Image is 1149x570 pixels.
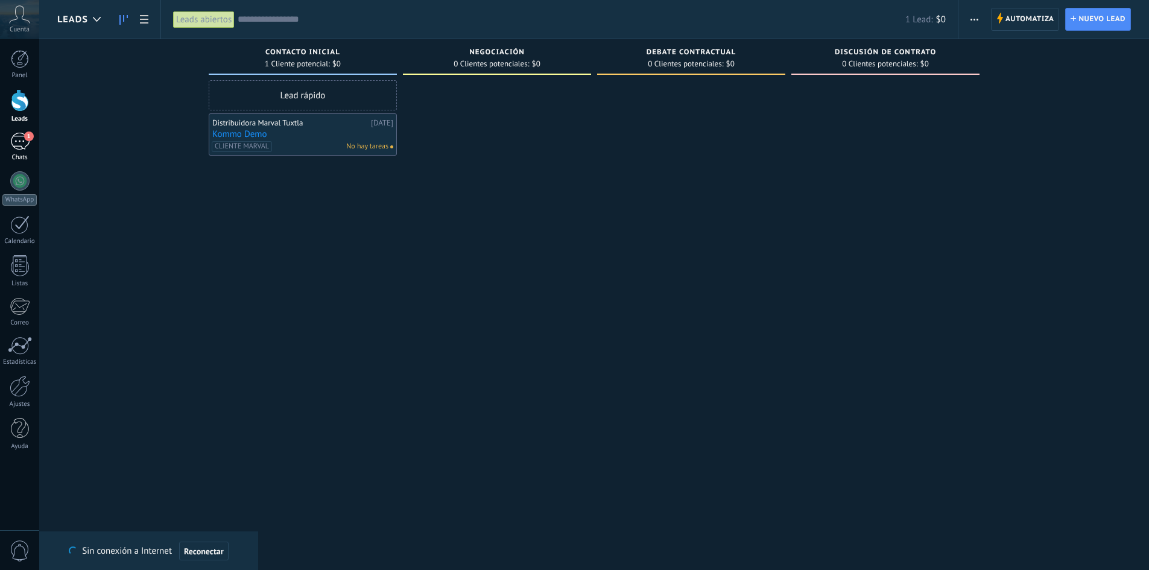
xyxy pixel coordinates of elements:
div: Sin conexión a Internet [69,541,228,561]
div: Calendario [2,238,37,245]
span: No hay tareas [346,141,388,152]
a: Automatiza [991,8,1060,31]
div: Ayuda [2,443,37,451]
div: WhatsApp [2,194,37,206]
div: Correo [2,319,37,327]
span: 0 Clientes potenciales: [648,60,723,68]
span: $0 [936,14,946,25]
button: Reconectar [179,542,229,561]
span: $0 [920,60,929,68]
span: Debate contractual [647,48,736,57]
div: Panel [2,72,37,80]
span: Automatiza [1005,8,1054,30]
div: Leads [2,115,37,123]
div: Debate contractual [603,48,779,59]
a: Leads [113,8,134,31]
span: 0 Clientes potenciales: [842,60,917,68]
span: 1 Cliente potencial: [265,60,330,68]
div: Ajustes [2,401,37,408]
div: Discusión de contrato [797,48,973,59]
div: Distribuidora Marval Tuxtla [212,118,368,128]
span: 0 Clientes potenciales: [454,60,529,68]
span: $0 [332,60,341,68]
span: Discusión de contrato [835,48,936,57]
span: 1 [24,131,34,141]
div: Listas [2,280,37,288]
a: Nuevo lead [1065,8,1131,31]
button: Más [966,8,983,31]
div: [DATE] [371,118,393,128]
a: Lista [134,8,154,31]
div: Estadísticas [2,358,37,366]
div: Lead rápido [209,80,397,110]
span: $0 [726,60,735,68]
span: Leads [57,14,88,25]
span: $0 [532,60,540,68]
span: No hay nada asignado [390,145,393,148]
div: Negociación [409,48,585,59]
div: Leads abiertos [173,11,235,28]
span: 1 Lead: [905,14,932,25]
span: CLIENTE MARVAL [212,141,272,152]
span: Cuenta [10,26,30,34]
span: Reconectar [184,547,224,556]
div: Chats [2,154,37,162]
span: Negociación [469,48,525,57]
a: Kommo Demo [212,129,393,139]
span: Contacto inicial [265,48,340,57]
div: Contacto inicial [215,48,391,59]
span: Nuevo lead [1078,8,1125,30]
